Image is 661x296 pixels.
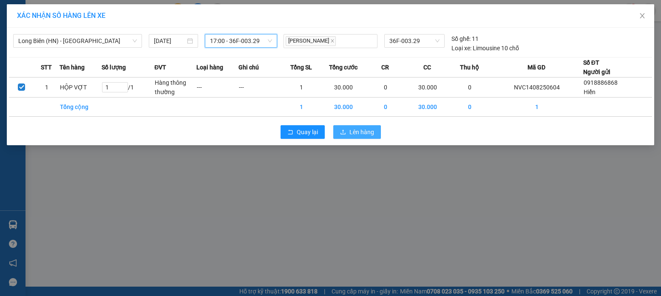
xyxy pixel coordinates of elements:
[102,78,155,98] td: / 1
[406,78,448,98] td: 30.000
[210,34,272,47] span: 17:00 - 36F-003.29
[34,78,59,98] td: 1
[451,43,471,53] span: Loại xe:
[406,98,448,117] td: 30.000
[238,63,259,72] span: Ghi chú
[460,63,479,72] span: Thu hộ
[423,63,431,72] span: CC
[17,11,105,20] span: XÁC NHẬN SỐ HÀNG LÊN XE
[329,63,357,72] span: Tổng cước
[281,98,323,117] td: 1
[389,34,440,47] span: 36F-003.29
[451,43,519,53] div: Limousine 10 chỗ
[281,78,323,98] td: 1
[41,63,52,72] span: STT
[381,63,389,72] span: CR
[584,79,618,86] span: 0918886868
[102,63,126,72] span: Số lượng
[287,129,293,136] span: rollback
[639,12,646,19] span: close
[297,127,318,137] span: Quay lại
[60,63,85,72] span: Tên hàng
[154,63,166,72] span: ĐVT
[448,78,491,98] td: 0
[60,78,102,98] td: HỘP VỢT
[18,34,137,47] span: Long Biên (HN) - Thanh Hóa
[286,36,336,46] span: [PERSON_NAME]
[583,58,610,77] div: Số ĐT Người gửi
[330,39,335,43] span: close
[154,36,186,46] input: 14/08/2025
[365,98,407,117] td: 0
[290,63,312,72] span: Tổng SL
[451,34,471,43] span: Số ghế:
[365,78,407,98] td: 0
[448,98,491,117] td: 0
[491,98,583,117] td: 1
[154,78,196,98] td: Hàng thông thường
[238,78,281,98] td: ---
[323,78,365,98] td: 30.000
[323,98,365,117] td: 30.000
[491,78,583,98] td: NVC1408250604
[630,4,654,28] button: Close
[333,125,381,139] button: uploadLên hàng
[196,78,238,98] td: ---
[281,125,325,139] button: rollbackQuay lại
[528,63,545,72] span: Mã GD
[451,34,479,43] div: 11
[349,127,374,137] span: Lên hàng
[60,98,102,117] td: Tổng cộng
[340,129,346,136] span: upload
[196,63,223,72] span: Loại hàng
[584,89,596,95] span: Hiển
